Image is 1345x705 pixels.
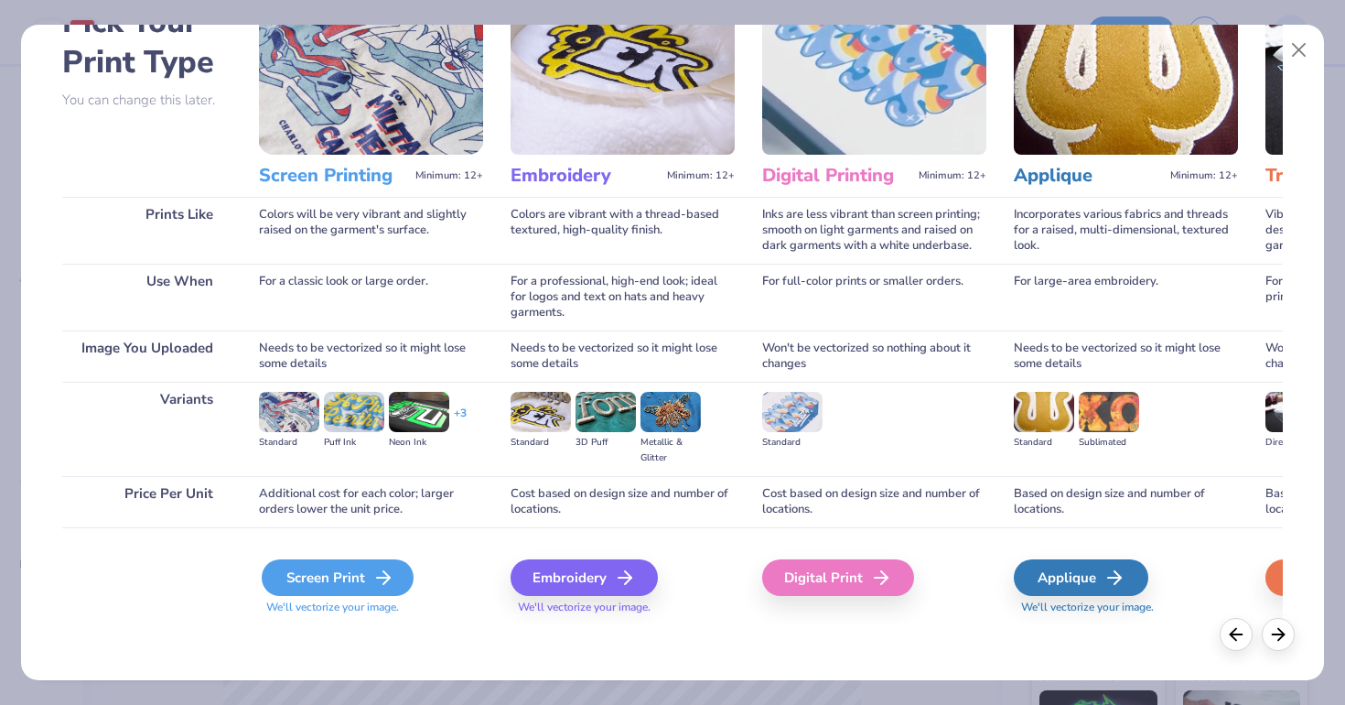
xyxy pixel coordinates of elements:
div: Standard [762,435,823,450]
div: 3D Puff [576,435,636,450]
div: Incorporates various fabrics and threads for a raised, multi-dimensional, textured look. [1014,197,1238,264]
div: For a professional, high-end look; ideal for logos and text on hats and heavy garments. [511,264,735,331]
div: For full-color prints or smaller orders. [762,264,986,331]
h3: Embroidery [511,164,660,188]
span: We'll vectorize your image. [511,600,735,615]
span: Minimum: 12+ [667,169,735,182]
span: Minimum: 12+ [415,169,483,182]
img: Neon Ink [389,392,449,432]
h3: Digital Printing [762,164,911,188]
div: Digital Print [762,559,914,596]
img: Direct-to-film [1265,392,1326,432]
div: For large-area embroidery. [1014,264,1238,331]
div: For a classic look or large order. [259,264,483,331]
div: Direct-to-film [1265,435,1326,450]
div: Price Per Unit [62,476,231,527]
img: Puff Ink [324,392,384,432]
div: Prints Like [62,197,231,264]
div: Colors are vibrant with a thread-based textured, high-quality finish. [511,197,735,264]
div: Metallic & Glitter [640,435,701,466]
div: Puff Ink [324,435,384,450]
img: Standard [259,392,319,432]
div: Won't be vectorized so nothing about it changes [762,331,986,382]
h2: Pick Your Print Type [62,2,231,82]
div: Standard [1014,435,1074,450]
img: 3D Puff [576,392,636,432]
img: Standard [511,392,571,432]
div: Cost based on design size and number of locations. [762,476,986,527]
div: Neon Ink [389,435,449,450]
div: Standard [511,435,571,450]
span: Minimum: 12+ [1170,169,1238,182]
span: We'll vectorize your image. [1014,600,1238,615]
p: You can change this later. [62,92,231,108]
div: Inks are less vibrant than screen printing; smooth on light garments and raised on dark garments ... [762,197,986,264]
div: Needs to be vectorized so it might lose some details [511,331,735,382]
h3: Applique [1014,164,1163,188]
img: Standard [1014,392,1074,432]
div: Colors will be very vibrant and slightly raised on the garment's surface. [259,197,483,264]
img: Metallic & Glitter [640,392,701,432]
div: Image You Uploaded [62,331,231,382]
button: Close [1282,33,1317,68]
div: Use When [62,264,231,331]
div: Needs to be vectorized so it might lose some details [1014,331,1238,382]
span: Minimum: 12+ [919,169,986,182]
h3: Screen Printing [259,164,408,188]
div: Needs to be vectorized so it might lose some details [259,331,483,382]
div: Based on design size and number of locations. [1014,476,1238,527]
div: Sublimated [1079,435,1139,450]
span: We'll vectorize your image. [259,600,483,615]
div: Additional cost for each color; larger orders lower the unit price. [259,476,483,527]
div: Embroidery [511,559,658,596]
div: + 3 [454,406,467,437]
img: Sublimated [1079,392,1139,432]
div: Screen Print [262,559,414,596]
img: Standard [762,392,823,432]
div: Applique [1014,559,1148,596]
div: Variants [62,382,231,476]
div: Cost based on design size and number of locations. [511,476,735,527]
div: Standard [259,435,319,450]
